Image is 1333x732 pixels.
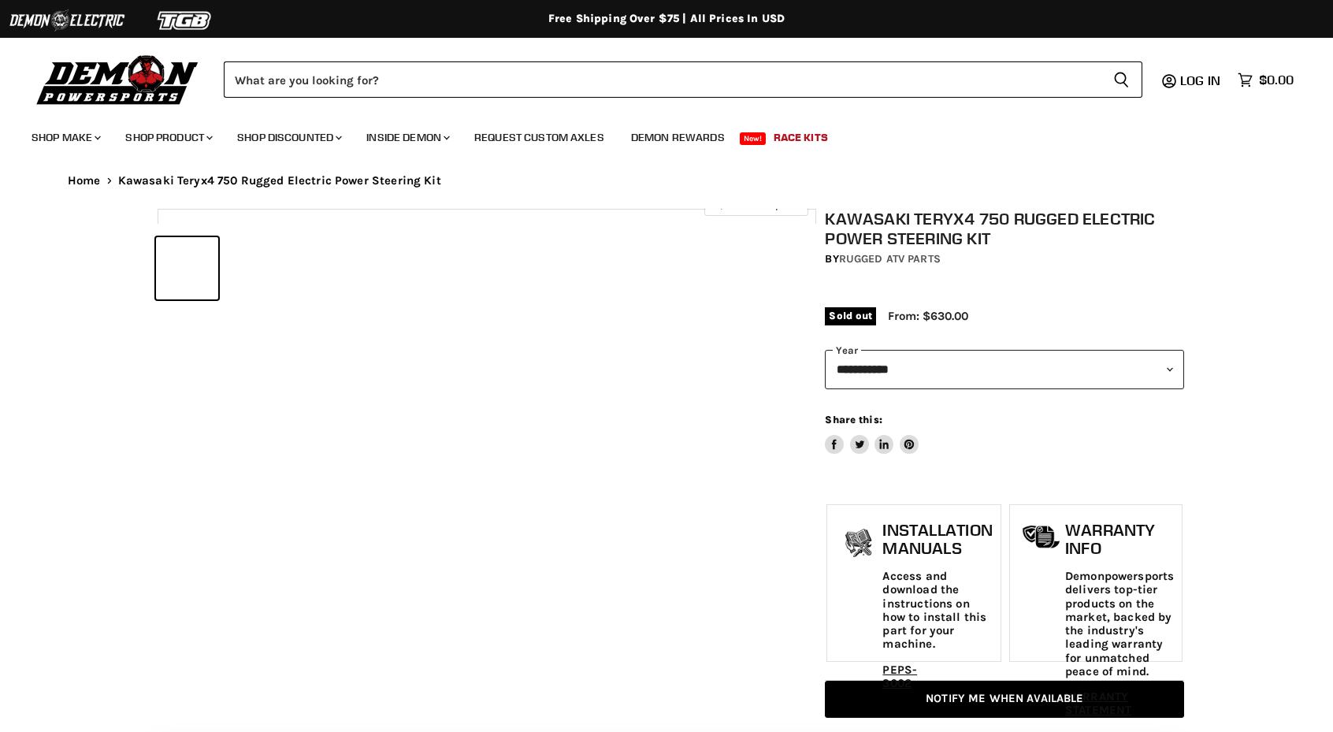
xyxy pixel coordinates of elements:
a: PEPS-3002 [882,663,917,690]
span: Log in [1180,72,1220,88]
a: Shop Product [113,121,222,154]
div: by [825,251,1184,268]
img: Demon Electric Logo 2 [8,6,126,35]
img: Demon Powersports [32,51,204,107]
a: Log in [1173,73,1230,87]
button: IMAGE thumbnail [156,237,218,299]
span: Sold out [825,307,876,325]
div: Free Shipping Over $75 | All Prices In USD [36,12,1297,26]
p: Access and download the instructions on how to install this part for your machine. [882,570,992,652]
span: Click to expand [712,199,800,210]
nav: Breadcrumbs [36,174,1297,188]
a: Rugged ATV Parts [839,252,941,266]
img: install_manual-icon.png [839,525,878,564]
span: New! [740,132,767,145]
button: Search [1101,61,1142,98]
img: warranty-icon.png [1022,525,1061,549]
h1: Warranty Info [1065,521,1174,558]
a: Inside Demon [355,121,459,154]
span: Kawasaki Teryx4 750 Rugged Electric Power Steering Kit [118,174,441,188]
span: From: $630.00 [888,309,968,323]
input: Search [224,61,1101,98]
form: Product [224,61,1142,98]
a: WARRANTY STATEMENT [1065,689,1131,717]
a: Race Kits [762,121,840,154]
img: TGB Logo 2 [126,6,244,35]
span: $0.00 [1259,72,1294,87]
a: $0.00 [1230,69,1301,91]
ul: Main menu [20,115,1290,154]
a: Shop Make [20,121,110,154]
span: Share this: [825,414,882,425]
a: Demon Rewards [619,121,737,154]
a: Notify Me When Available [825,681,1184,718]
h1: Installation Manuals [882,521,992,558]
p: Demonpowersports delivers top-tier products on the market, backed by the industry's leading warra... [1065,570,1174,678]
h1: Kawasaki Teryx4 750 Rugged Electric Power Steering Kit [825,209,1184,248]
a: Shop Discounted [225,121,351,154]
a: Request Custom Axles [462,121,616,154]
select: year [825,350,1184,388]
aside: Share this: [825,413,919,455]
a: Home [68,174,101,188]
